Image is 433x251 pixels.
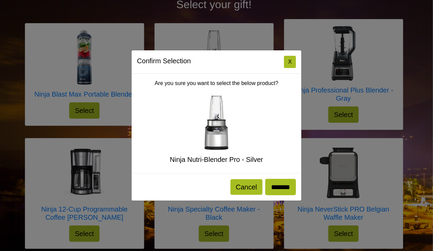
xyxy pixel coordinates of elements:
[137,56,191,66] h5: Confirm Selection
[284,56,296,68] button: Close
[230,179,263,195] button: Cancel
[137,155,296,164] h5: Ninja Nutri-Blender Pro - Silver
[132,74,301,173] div: Are you sure you want to select the below product?
[189,96,244,150] img: Ninja Nutri-Blender Pro - Silver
